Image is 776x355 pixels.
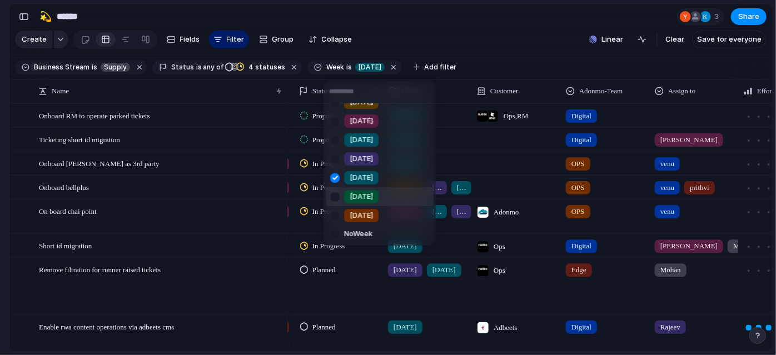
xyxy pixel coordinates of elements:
span: No Week [344,228,372,239]
span: [DATE] [350,153,373,164]
span: [DATE] [350,191,373,202]
span: [DATE] [350,116,373,127]
span: [DATE] [350,97,373,108]
span: [DATE] [350,134,373,146]
span: [DATE] [350,172,373,183]
span: [DATE] [350,210,373,221]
